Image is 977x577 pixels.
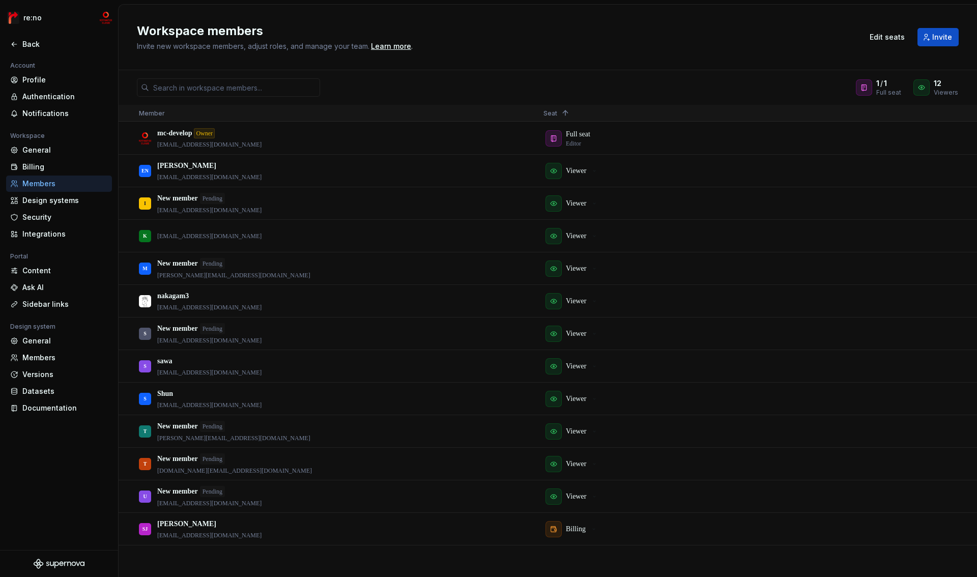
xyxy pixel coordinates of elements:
button: Viewer [543,454,602,474]
p: [EMAIL_ADDRESS][DOMAIN_NAME] [157,173,262,181]
p: [EMAIL_ADDRESS][DOMAIN_NAME] [157,303,262,311]
a: Members [6,350,112,366]
div: Owner [194,128,215,138]
span: 1 [884,78,887,89]
div: M [142,258,147,278]
p: [EMAIL_ADDRESS][DOMAIN_NAME] [157,499,262,507]
img: nakagam3 [139,295,151,307]
button: Viewer [543,193,602,214]
div: S [143,324,147,343]
a: Members [6,176,112,192]
div: Members [22,179,108,189]
div: Notifications [22,108,108,119]
p: Viewer [566,231,586,241]
div: Viewers [934,89,958,97]
a: Learn more [371,41,411,51]
p: New member [157,421,198,431]
div: Profile [22,75,108,85]
p: [EMAIL_ADDRESS][DOMAIN_NAME] [157,232,262,240]
span: 12 [934,78,941,89]
div: Authentication [22,92,108,102]
div: Integrations [22,229,108,239]
p: Viewer [566,394,586,404]
p: [PERSON_NAME] [157,519,216,529]
button: Invite [917,28,959,46]
a: Authentication [6,89,112,105]
p: Viewer [566,459,586,469]
button: Viewer [543,258,602,279]
button: Viewer [543,421,602,442]
p: Viewer [566,329,586,339]
div: SJ [142,519,148,539]
p: New member [157,486,198,497]
p: Viewer [566,361,586,371]
p: Billing [566,524,586,534]
a: Content [6,263,112,279]
div: Design systems [22,195,108,206]
div: Sidebar links [22,299,108,309]
p: [EMAIL_ADDRESS][DOMAIN_NAME] [157,336,262,344]
p: [PERSON_NAME][EMAIL_ADDRESS][DOMAIN_NAME] [157,434,310,442]
a: Security [6,209,112,225]
p: New member [157,454,198,464]
div: Full seat [876,89,901,97]
p: sawa [157,356,173,366]
div: General [22,145,108,155]
div: Portal [6,250,32,263]
button: Viewer [543,324,602,344]
button: re:nomc-develop [2,7,116,29]
p: [PERSON_NAME][EMAIL_ADDRESS][DOMAIN_NAME] [157,271,310,279]
a: Sidebar links [6,296,112,312]
div: Billing [22,162,108,172]
button: Edit seats [863,28,911,46]
input: Search in workspace members... [149,78,320,97]
button: Billing [543,519,602,539]
p: [EMAIL_ADDRESS][DOMAIN_NAME] [157,140,262,149]
p: Shun [157,389,173,399]
div: I [144,193,146,213]
div: Pending [200,421,225,432]
span: Invite new workspace members, adjust roles, and manage your team. [137,42,369,50]
p: Viewer [566,492,586,502]
span: 1 [876,78,879,89]
div: Security [22,212,108,222]
button: Viewer [543,226,602,246]
img: mc-develop [139,132,151,145]
span: Member [139,109,165,117]
div: Pending [200,486,225,497]
div: EN [141,161,149,181]
button: Viewer [543,291,602,311]
div: Pending [200,453,225,465]
p: [EMAIL_ADDRESS][DOMAIN_NAME] [157,368,262,377]
p: [EMAIL_ADDRESS][DOMAIN_NAME] [157,401,262,409]
a: Back [6,36,112,52]
div: Datasets [22,386,108,396]
div: U [143,486,147,506]
span: Invite [932,32,952,42]
p: Viewer [566,264,586,274]
p: New member [157,258,198,269]
p: Viewer [566,296,586,306]
div: Workspace [6,130,49,142]
img: mc-develop [100,12,112,24]
div: General [22,336,108,346]
a: Design systems [6,192,112,209]
p: nakagam3 [157,291,189,301]
div: Ask AI [22,282,108,293]
div: T [143,454,147,474]
button: Viewer [543,161,602,181]
a: Billing [6,159,112,175]
span: . [369,43,413,50]
a: Profile [6,72,112,88]
p: Viewer [566,166,586,176]
p: New member [157,193,198,204]
p: mc-develop [157,128,192,138]
p: Viewer [566,426,586,437]
a: General [6,142,112,158]
p: [EMAIL_ADDRESS][DOMAIN_NAME] [157,206,262,214]
p: [DOMAIN_NAME][EMAIL_ADDRESS][DOMAIN_NAME] [157,467,312,475]
div: Content [22,266,108,276]
div: T [143,421,147,441]
div: Account [6,60,39,72]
